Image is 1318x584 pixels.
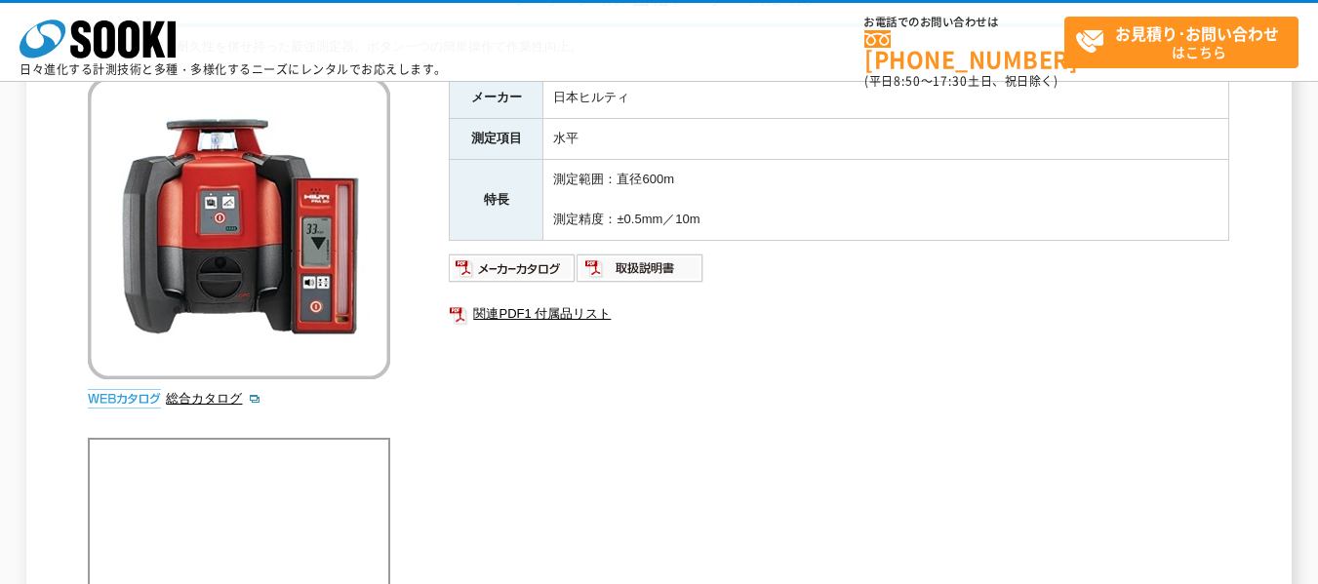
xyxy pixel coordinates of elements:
td: 日本ヒルティ [543,78,1229,119]
a: 関連PDF1 付属品リスト [449,301,1229,327]
a: 取扱説明書 [577,265,704,280]
span: はこちら [1075,18,1298,66]
a: [PHONE_NUMBER] [864,30,1064,70]
td: 水平 [543,118,1229,159]
span: (平日 ～ 土日、祝日除く) [864,72,1058,90]
span: 17:30 [933,72,968,90]
th: 測定項目 [450,118,543,159]
span: 8:50 [894,72,921,90]
a: メーカーカタログ [449,265,577,280]
img: 取扱説明書 [577,253,704,284]
span: お電話でのお問い合わせは [864,17,1064,28]
img: 回転レーザー PR2-HS [88,77,390,379]
th: 特長 [450,159,543,240]
a: 総合カタログ [166,391,261,406]
p: 日々進化する計測技術と多種・多様化するニーズにレンタルでお応えします。 [20,63,447,75]
td: 測定範囲：直径600m 測定精度：±0.5mm／10m [543,159,1229,240]
strong: お見積り･お問い合わせ [1115,21,1279,45]
img: webカタログ [88,389,161,409]
img: メーカーカタログ [449,253,577,284]
th: メーカー [450,78,543,119]
a: お見積り･お問い合わせはこちら [1064,17,1298,68]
